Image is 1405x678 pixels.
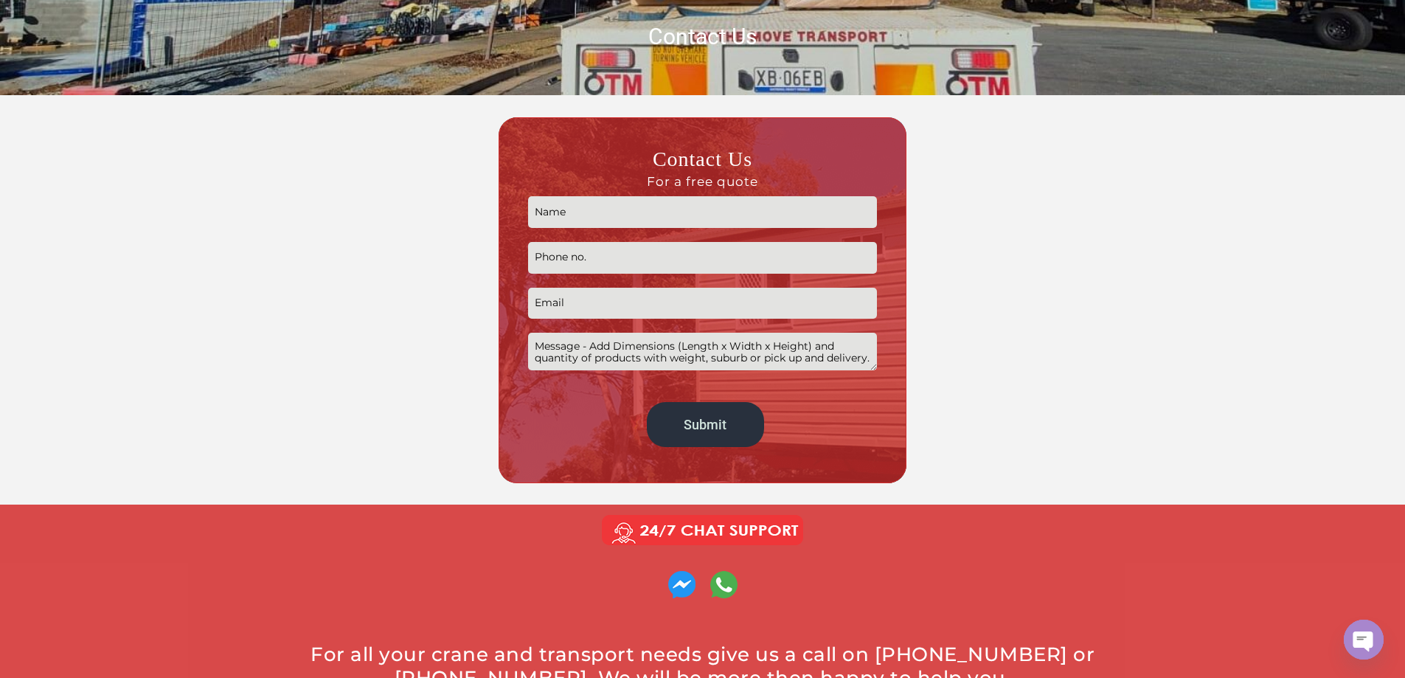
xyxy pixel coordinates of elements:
img: Contact us on Whatsapp [668,571,695,598]
h3: Contact Us [528,146,877,189]
img: Call us Anytime [592,512,813,549]
img: Contact us on Whatsapp [710,571,738,598]
input: Email [528,288,877,319]
span: For a free quote [528,173,877,190]
form: Contact form [528,146,877,454]
input: Phone no. [528,242,877,274]
input: Submit [647,402,764,447]
input: Name [528,196,877,228]
h1: Contact Us [282,22,1123,51]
